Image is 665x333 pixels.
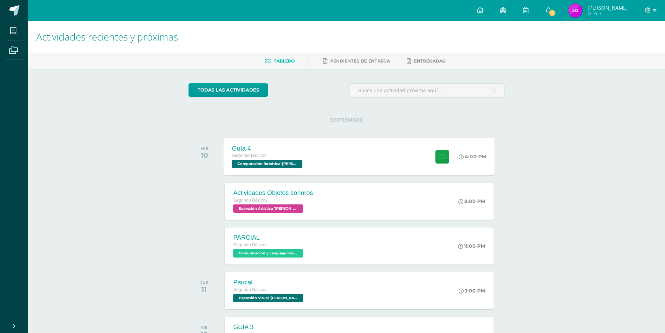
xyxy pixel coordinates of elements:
span: Segundo Básicos [232,153,267,158]
span: Mi Perfil [588,10,628,16]
div: 11:00 PM [458,243,485,249]
span: 2 [548,9,556,17]
span: Expresión Visual 'Miguel Angel' [233,294,303,302]
span: Comunicación y Lenguaje Idioma Extranjero 'Miguel Angel ' [233,249,303,258]
div: 3:00 PM [459,288,485,294]
div: Parcial [233,279,305,286]
span: Segundo Básicos [233,198,267,203]
span: Actividades recientes y próximas [36,30,178,43]
div: 10 [200,151,208,159]
span: SEPTIEMBRE [319,117,374,123]
span: Expresión Artistica 'Miguel Angel ' [233,204,303,213]
img: f245ed04e958f0dcca688246084fbfe6.png [568,3,582,17]
div: 4:00 PM [459,153,487,160]
span: [PERSON_NAME] [588,4,628,11]
span: Computación Robótica 'Miguel Angel' [232,160,303,168]
a: Tablero [265,56,295,67]
div: Guía 4 [232,145,304,152]
div: PARCIAL [233,234,305,241]
a: Entregadas [407,56,445,67]
div: 11 [200,285,208,294]
div: 8:00 PM [458,198,485,204]
span: Segundo Básicos [233,242,267,247]
span: Entregadas [414,58,445,64]
a: Pendientes de entrega [323,56,390,67]
div: MIÉ [200,146,208,151]
input: Busca una actividad próxima aquí... [349,84,504,97]
span: Pendientes de entrega [330,58,390,64]
a: todas las Actividades [189,83,268,97]
div: JUE [200,280,208,285]
div: GUÍA 3 [233,324,305,331]
div: VIE [201,325,208,330]
div: Actividades Objetos sonoros [233,189,313,197]
span: Tablero [274,58,295,64]
span: Segundo Básicos [233,287,267,292]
